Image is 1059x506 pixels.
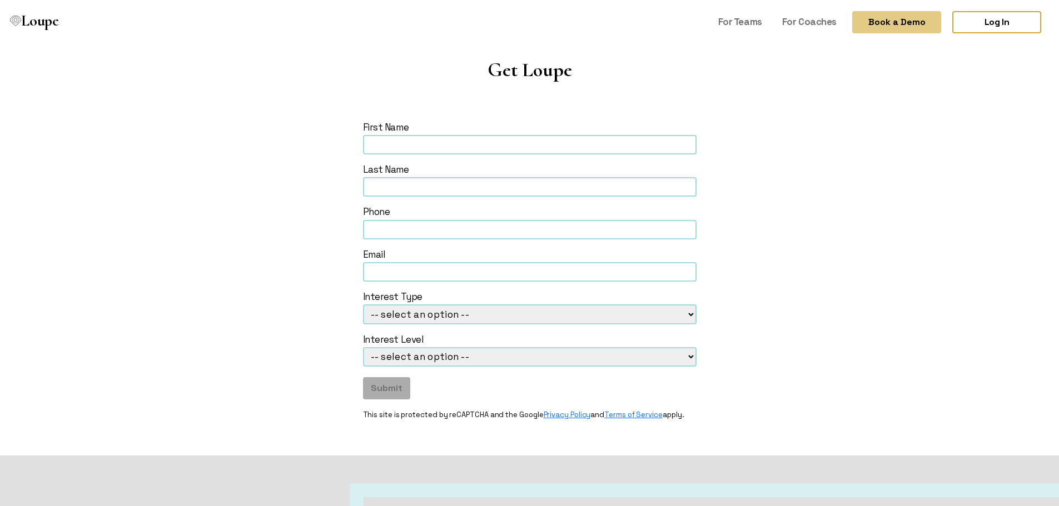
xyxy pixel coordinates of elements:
[778,11,841,32] a: For Coaches
[952,11,1041,33] a: Log In
[363,121,697,133] div: First Name
[7,11,62,34] a: Loupe
[363,206,697,218] div: Phone
[852,11,941,33] button: Book a Demo
[544,410,591,419] a: Privacy Policy
[363,163,697,176] div: Last Name
[604,410,663,419] a: Terms of Service
[10,16,21,27] img: Loupe Logo
[363,290,697,303] div: Interest Type
[170,58,890,108] h1: Get Loupe
[363,248,697,260] div: Email
[714,11,767,32] a: For Teams
[363,333,697,345] div: Interest Level
[363,410,697,420] div: This site is protected by reCAPTCHA and the Google and apply.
